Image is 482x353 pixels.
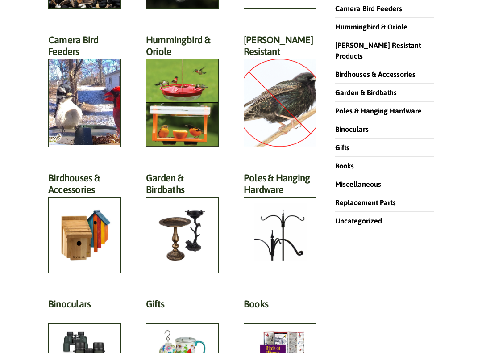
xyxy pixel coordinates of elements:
a: [PERSON_NAME] Resistant Products [335,41,421,60]
h2: Camera Bird Feeders [48,34,121,63]
h2: Gifts [146,298,219,315]
a: Binoculars [335,125,369,133]
a: Poles & Hanging Hardware [335,107,422,115]
a: Visit product category Garden & Birdbaths [146,172,219,273]
a: Visit product category Starling Resistant Products [244,34,316,147]
a: Books [335,162,354,170]
a: Replacement Parts [335,198,396,206]
a: Garden & Birdbaths [335,88,397,97]
a: Visit product category Camera Bird Feeders [48,34,121,147]
h2: Binoculars [48,298,121,315]
a: Hummingbird & Oriole [335,23,407,31]
h2: Hummingbird & Oriole [146,34,219,63]
h2: Garden & Birdbaths [146,172,219,201]
a: Camera Bird Feeders [335,4,402,13]
h2: [PERSON_NAME] Resistant Products [244,34,316,74]
a: Birdhouses & Accessories [335,70,416,78]
h2: Birdhouses & Accessories [48,172,121,201]
a: Visit product category Birdhouses & Accessories [48,172,121,273]
a: Visit product category Poles & Hanging Hardware [244,172,316,273]
a: Visit product category Hummingbird & Oriole [146,34,219,147]
h2: Books [244,298,316,315]
a: Miscellaneous [335,180,381,188]
h2: Poles & Hanging Hardware [244,172,316,201]
a: Gifts [335,143,349,151]
a: Uncategorized [335,217,382,225]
